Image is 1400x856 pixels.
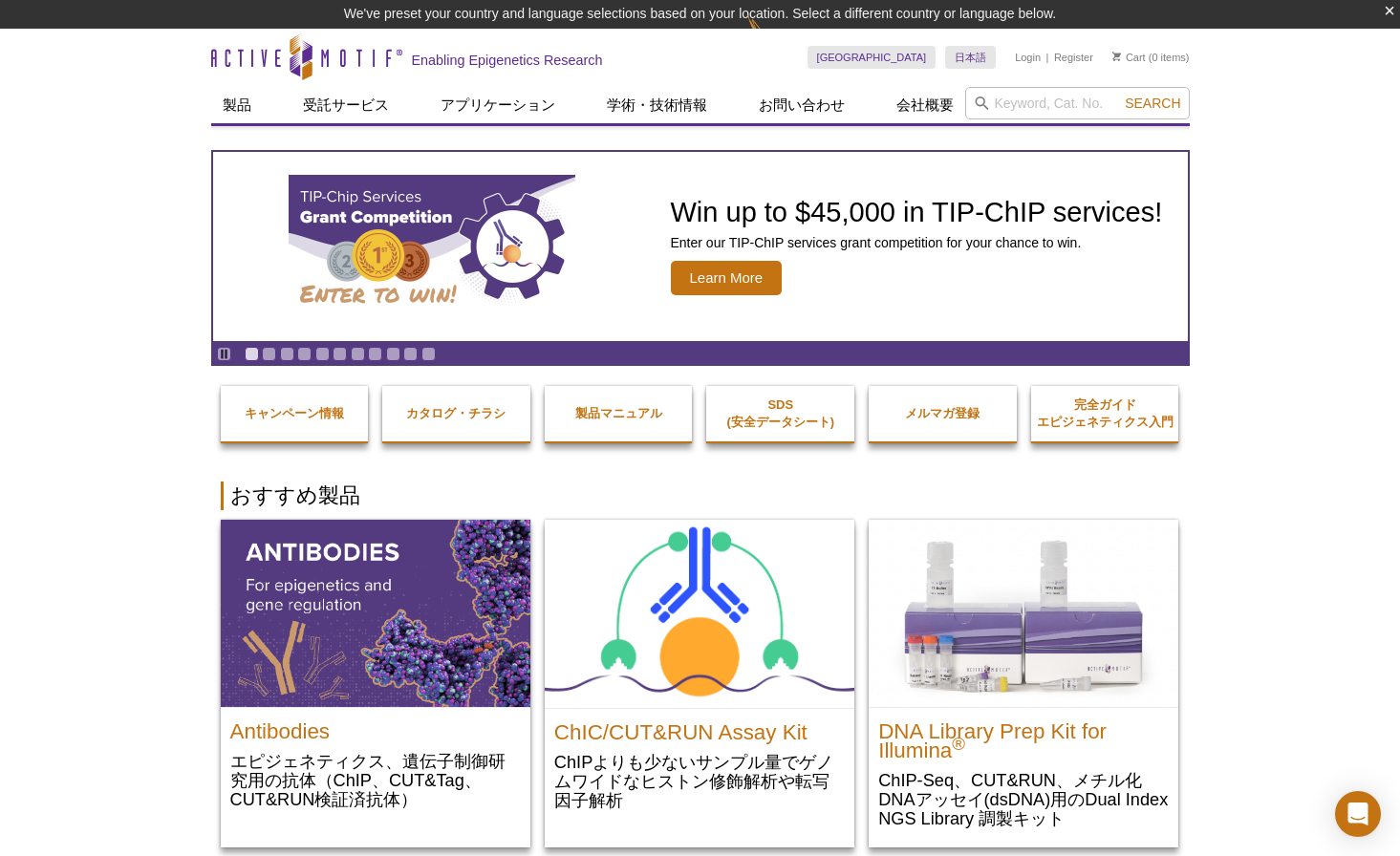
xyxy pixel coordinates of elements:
img: DNA Library Prep Kit for Illumina [869,520,1178,707]
img: TIP-ChIP Services Grant Competition [289,175,575,318]
strong: キャンペーン情報 [245,406,344,420]
a: 製品マニュアル [545,386,693,441]
strong: カタログ・チラシ [406,406,506,420]
a: Go to slide 8 [368,347,382,361]
article: TIP-ChIP Services Grant Competition [213,152,1188,341]
a: 学術・技術情報 [595,87,719,123]
strong: メルマガ登録 [905,406,980,420]
a: Go to slide 5 [315,347,330,361]
a: 製品 [211,87,263,123]
a: TIP-ChIP Services Grant Competition Win up to $45,000 in TIP-ChIP services! Enter our TIP-ChIP se... [213,152,1188,341]
p: ChIP-Seq、CUT&RUN、メチル化DNAアッセイ(dsDNA)用のDual Index NGS Library 調製キット [878,770,1169,828]
a: メルマガ登録 [869,386,1017,441]
a: Go to slide 10 [403,347,418,361]
a: Go to slide 11 [421,347,436,361]
h2: DNA Library Prep Kit for Illumina [878,713,1169,760]
a: All Antibodies Antibodies エピジェネティクス、遺伝子制御研究用の抗体（ChIP、CUT&Tag、CUT&RUN検証済抗体） [221,520,530,828]
a: Go to slide 1 [245,347,259,361]
img: Your Cart [1112,52,1121,61]
a: 日本語 [945,46,996,69]
strong: 完全ガイド エピジェネティクス入門 [1037,397,1174,429]
a: キャンペーン情報 [221,386,369,441]
h2: Enabling Epigenetics Research [412,52,603,69]
a: 会社概要 [885,87,965,123]
a: SDS(安全データシート) [706,377,854,450]
a: Login [1015,51,1041,64]
img: Change Here [747,14,798,59]
h2: Antibodies [230,713,521,741]
strong: SDS (安全データシート) [726,397,834,429]
h2: Win up to $45,000 in TIP-ChIP services! [671,198,1163,226]
div: Open Intercom Messenger [1335,791,1381,837]
a: Go to slide 2 [262,347,276,361]
p: ChIPよりも少ないサンプル量でゲノムワイドなヒストン修飾解析や転写因子解析 [554,752,845,810]
button: Search [1119,95,1186,112]
span: Learn More [671,261,783,295]
a: お問い合わせ [747,87,856,123]
a: Register [1054,51,1093,64]
strong: 製品マニュアル [575,406,662,420]
a: 完全ガイドエピジェネティクス入門 [1031,377,1179,450]
a: Toggle autoplay [217,347,231,361]
a: Go to slide 9 [386,347,400,361]
a: Go to slide 4 [297,347,312,361]
a: ChIC/CUT&RUN Assay Kit ChIC/CUT&RUN Assay Kit ChIPよりも少ないサンプル量でゲノムワイドなヒストン修飾解析や転写因子解析 [545,520,854,829]
span: Search [1125,96,1180,111]
a: [GEOGRAPHIC_DATA] [808,46,937,69]
li: (0 items) [1112,46,1190,69]
li: | [1046,46,1049,69]
a: Go to slide 7 [351,347,365,361]
a: アプリケーション [429,87,567,123]
img: ChIC/CUT&RUN Assay Kit [545,520,854,708]
p: エピジェネティクス、遺伝子制御研究用の抗体（ChIP、CUT&Tag、CUT&RUN検証済抗体） [230,751,521,809]
p: Enter our TIP-ChIP services grant competition for your chance to win. [671,234,1163,251]
sup: ® [952,734,965,754]
h2: おすすめ製品 [221,481,1180,510]
a: Cart [1112,51,1146,64]
a: 受託サービス [291,87,400,123]
img: All Antibodies [221,520,530,707]
a: カタログ・チラシ [382,386,530,441]
a: DNA Library Prep Kit for Illumina DNA Library Prep Kit for Illumina® ChIP-Seq、CUT&RUN、メチル化DNAアッセイ... [869,520,1178,847]
input: Keyword, Cat. No. [965,87,1190,119]
a: Go to slide 6 [333,347,347,361]
h2: ChIC/CUT&RUN Assay Kit [554,714,845,742]
a: Go to slide 3 [280,347,294,361]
